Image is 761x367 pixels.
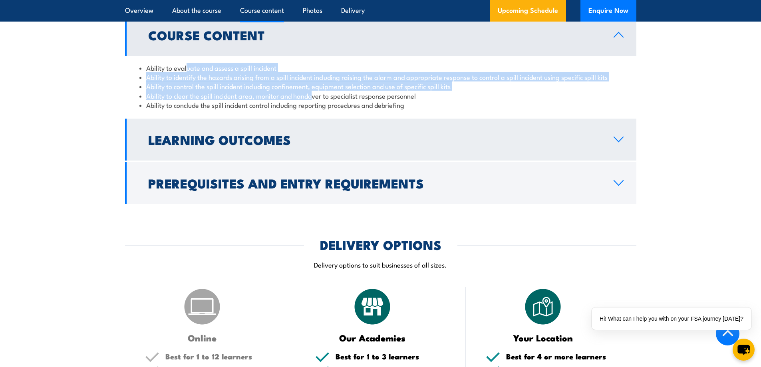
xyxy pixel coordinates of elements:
[506,353,616,360] h5: Best for 4 or more learners
[148,134,601,145] h2: Learning Outcomes
[733,339,755,361] button: chat-button
[125,260,636,269] p: Delivery options to suit businesses of all sizes.
[320,239,441,250] h2: DELIVERY OPTIONS
[592,307,751,330] div: Hi! What can I help you with on your FSA journey [DATE]?
[148,177,601,188] h2: Prerequisites and Entry Requirements
[336,353,446,360] h5: Best for 1 to 3 learners
[145,333,260,342] h3: Online
[125,119,636,161] a: Learning Outcomes
[165,353,276,360] h5: Best for 1 to 12 learners
[139,100,622,109] li: Ability to conclude the spill incident control including reporting procedures and debriefing
[148,29,601,40] h2: Course Content
[125,14,636,56] a: Course Content
[139,72,622,81] li: Ability to identify the hazards arising from a spill incident including raising the alarm and app...
[125,162,636,204] a: Prerequisites and Entry Requirements
[139,63,622,72] li: Ability to evaluate and assess a spill incident
[139,81,622,91] li: Ability to control the spill incident including confinement, equipment selection and use of speci...
[486,333,600,342] h3: Your Location
[139,91,622,100] li: Ability to clear the spill incident area, monitor and handover to specialist response personnel
[315,333,430,342] h3: Our Academies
